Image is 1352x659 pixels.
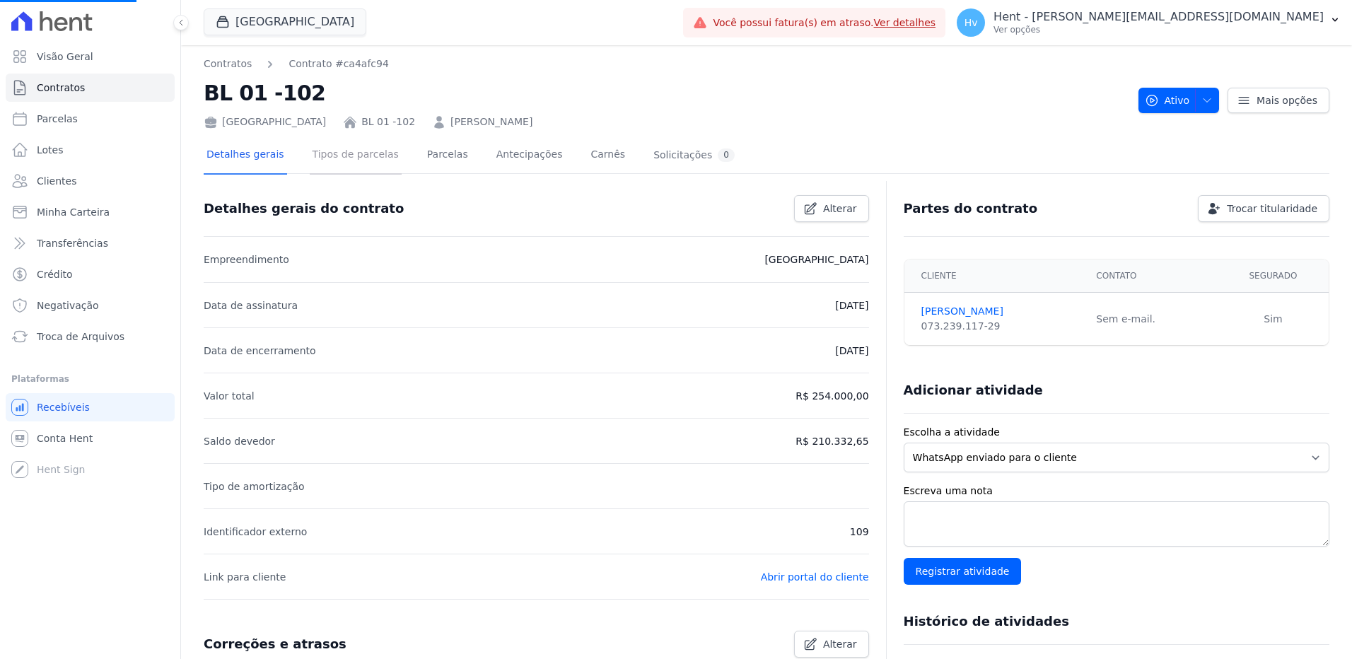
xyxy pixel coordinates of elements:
a: Transferências [6,229,175,257]
span: Contratos [37,81,85,95]
a: Troca de Arquivos [6,322,175,351]
a: Alterar [794,631,869,658]
h3: Partes do contrato [904,200,1038,217]
th: Cliente [904,259,1088,293]
p: Identificador externo [204,523,307,540]
a: Contratos [6,74,175,102]
span: Negativação [37,298,99,313]
div: 0 [718,148,735,162]
input: Registrar atividade [904,558,1022,585]
a: Contratos [204,57,252,71]
p: Data de assinatura [204,297,298,314]
span: Parcelas [37,112,78,126]
div: Plataformas [11,371,169,387]
a: Parcelas [6,105,175,133]
span: Mais opções [1257,93,1317,107]
th: Contato [1088,259,1218,293]
span: Troca de Arquivos [37,329,124,344]
td: Sim [1218,293,1329,346]
button: Hv Hent - [PERSON_NAME][EMAIL_ADDRESS][DOMAIN_NAME] Ver opções [945,3,1352,42]
label: Escreva uma nota [904,484,1329,498]
th: Segurado [1218,259,1329,293]
span: Alterar [823,202,857,216]
span: Hv [965,18,978,28]
a: Alterar [794,195,869,222]
p: [DATE] [835,342,868,359]
p: Saldo devedor [204,433,275,450]
a: Tipos de parcelas [310,137,402,175]
h3: Detalhes gerais do contrato [204,200,404,217]
div: [GEOGRAPHIC_DATA] [204,115,326,129]
nav: Breadcrumb [204,57,389,71]
a: Minha Carteira [6,198,175,226]
p: [DATE] [835,297,868,314]
a: Visão Geral [6,42,175,71]
a: Clientes [6,167,175,195]
p: [GEOGRAPHIC_DATA] [764,251,868,268]
a: Antecipações [494,137,566,175]
a: Mais opções [1228,88,1329,113]
a: Contrato #ca4afc94 [289,57,388,71]
span: Conta Hent [37,431,93,445]
label: Escolha a atividade [904,425,1329,440]
a: Recebíveis [6,393,175,421]
p: R$ 254.000,00 [796,387,868,404]
p: Data de encerramento [204,342,316,359]
p: Valor total [204,387,255,404]
a: Conta Hent [6,424,175,453]
span: Crédito [37,267,73,281]
span: Trocar titularidade [1227,202,1317,216]
a: Trocar titularidade [1198,195,1329,222]
a: Negativação [6,291,175,320]
span: Alterar [823,637,857,651]
span: Minha Carteira [37,205,110,219]
span: Recebíveis [37,400,90,414]
h3: Adicionar atividade [904,382,1043,399]
a: Solicitações0 [651,137,738,175]
div: Solicitações [653,148,735,162]
button: [GEOGRAPHIC_DATA] [204,8,366,35]
span: Ativo [1145,88,1190,113]
span: Visão Geral [37,49,93,64]
p: Hent - [PERSON_NAME][EMAIL_ADDRESS][DOMAIN_NAME] [993,10,1324,24]
a: Parcelas [424,137,471,175]
a: Ver detalhes [874,17,936,28]
nav: Breadcrumb [204,57,1127,71]
td: Sem e-mail. [1088,293,1218,346]
a: [PERSON_NAME] [921,304,1080,319]
h2: BL 01 -102 [204,77,1127,109]
a: [PERSON_NAME] [450,115,532,129]
span: Clientes [37,174,76,188]
p: 109 [850,523,869,540]
a: BL 01 -102 [361,115,415,129]
a: Carnês [588,137,628,175]
p: Tipo de amortização [204,478,305,495]
a: Detalhes gerais [204,137,287,175]
p: Empreendimento [204,251,289,268]
div: 073.239.117-29 [921,319,1080,334]
p: R$ 210.332,65 [796,433,868,450]
h3: Histórico de atividades [904,613,1069,630]
p: Link para cliente [204,568,286,585]
a: Abrir portal do cliente [761,571,869,583]
p: Ver opções [993,24,1324,35]
span: Você possui fatura(s) em atraso. [713,16,936,30]
span: Lotes [37,143,64,157]
h3: Correções e atrasos [204,636,346,653]
a: Lotes [6,136,175,164]
a: Crédito [6,260,175,288]
button: Ativo [1138,88,1220,113]
span: Transferências [37,236,108,250]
